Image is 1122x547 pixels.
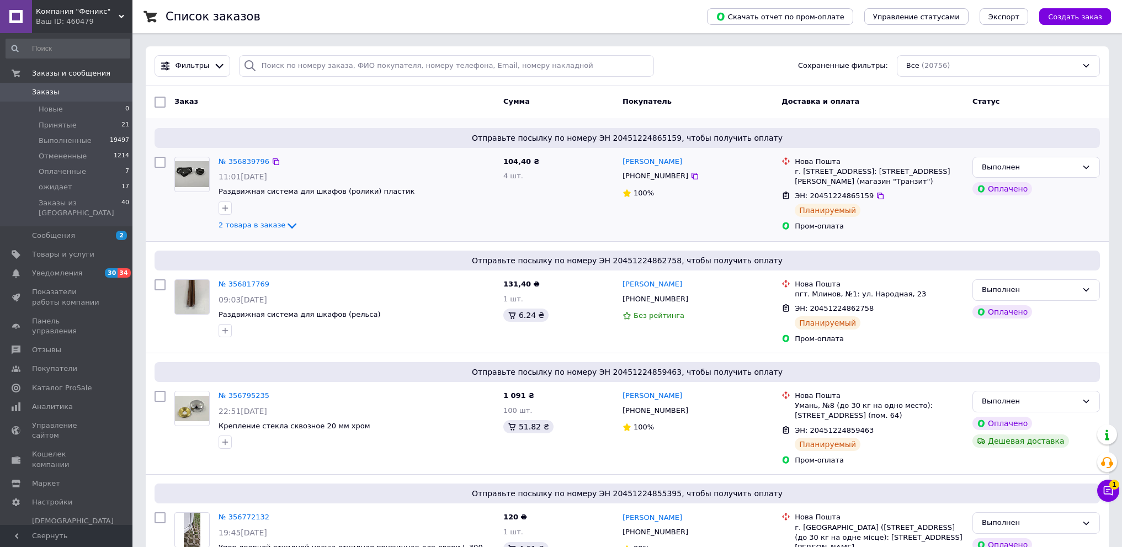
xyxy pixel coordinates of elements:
[39,167,86,177] span: Оплаченные
[32,516,114,546] span: [DEMOGRAPHIC_DATA] и счета
[6,39,130,59] input: Поиск
[982,162,1077,173] div: Выполнен
[39,182,72,192] span: ожидает
[219,280,269,288] a: № 356817769
[795,455,964,465] div: Пром-оплата
[795,192,874,200] span: ЭН: 20451224865159
[219,422,370,430] span: Крепление стекла сквозное 20 мм хром
[623,513,682,523] a: [PERSON_NAME]
[39,151,87,161] span: Отмененные
[716,12,844,22] span: Скачать отчет по пром-оплате
[219,528,267,537] span: 19:45[DATE]
[795,279,964,289] div: Нова Пошта
[1097,480,1119,502] button: Чат с покупателем1
[503,280,540,288] span: 131,40 ₴
[125,104,129,114] span: 0
[982,396,1077,407] div: Выполнен
[798,61,888,71] span: Сохраненные фильтры:
[219,310,380,318] a: Раздвижная система для шкафов (рельса)
[972,434,1069,448] div: Дешевая доставка
[176,61,210,71] span: Фильтры
[922,61,950,70] span: (20756)
[982,284,1077,296] div: Выполнен
[795,289,964,299] div: пгт. Млинов, №1: ул. Народная, 23
[39,104,63,114] span: Новые
[32,421,102,440] span: Управление сайтом
[623,97,672,105] span: Покупатель
[219,513,269,521] a: № 356772132
[32,364,77,374] span: Покупатели
[503,295,523,303] span: 1 шт.
[32,497,72,507] span: Настройки
[634,423,654,431] span: 100%
[114,151,129,161] span: 1214
[32,231,75,241] span: Сообщения
[219,157,269,166] a: № 356839796
[1109,480,1119,490] span: 1
[503,157,540,166] span: 104,40 ₴
[110,136,129,146] span: 19497
[972,305,1032,318] div: Оплачено
[972,182,1032,195] div: Оплачено
[166,10,260,23] h1: Список заказов
[219,187,414,195] span: Раздвижная система для шкафов (ролики) пластик
[174,97,198,105] span: Заказ
[159,488,1096,499] span: Отправьте посылку по номеру ЭН 20451224855395, чтобы получить оплату
[36,7,119,17] span: Компания "Феникс"
[175,396,209,422] img: Фото товару
[32,479,60,488] span: Маркет
[118,268,130,278] span: 34
[1048,13,1102,21] span: Создать заказ
[175,280,209,314] img: Фото товару
[620,525,690,539] div: [PHONE_NUMBER]
[620,403,690,418] div: [PHONE_NUMBER]
[906,61,919,71] span: Все
[219,221,285,230] span: 2 товара в заказе
[781,97,859,105] span: Доставка и оплата
[795,204,860,217] div: Планируемый
[1039,8,1111,25] button: Создать заказ
[982,517,1077,529] div: Выполнен
[32,449,102,469] span: Кошелек компании
[219,407,267,416] span: 22:51[DATE]
[972,417,1032,430] div: Оплачено
[121,198,129,218] span: 40
[32,268,82,278] span: Уведомления
[503,391,534,400] span: 1 091 ₴
[32,383,92,393] span: Каталог ProSale
[795,316,860,330] div: Планируемый
[116,231,127,240] span: 2
[620,292,690,306] div: [PHONE_NUMBER]
[503,528,523,536] span: 1 шт.
[174,157,210,192] a: Фото товару
[503,309,549,322] div: 6.24 ₴
[634,311,684,320] span: Без рейтинга
[873,13,960,21] span: Управление статусами
[795,512,964,522] div: Нова Пошта
[623,157,682,167] a: [PERSON_NAME]
[795,334,964,344] div: Пром-оплата
[620,169,690,183] div: [PHONE_NUMBER]
[239,55,654,77] input: Поиск по номеру заказа, ФИО покупателя, номеру телефона, Email, номеру накладной
[795,391,964,401] div: Нова Пошта
[32,316,102,336] span: Панель управления
[32,68,110,78] span: Заказы и сообщения
[219,172,267,181] span: 11:01[DATE]
[32,345,61,355] span: Отзывы
[503,97,530,105] span: Сумма
[988,13,1019,21] span: Экспорт
[795,221,964,231] div: Пром-оплата
[1028,12,1111,20] a: Создать заказ
[634,189,654,197] span: 100%
[39,136,92,146] span: Выполненные
[125,167,129,177] span: 7
[32,287,102,307] span: Показатели работы компании
[159,132,1096,144] span: Отправьте посылку по номеру ЭН 20451224865159, чтобы получить оплату
[105,268,118,278] span: 30
[32,249,94,259] span: Товары и услуги
[623,391,682,401] a: [PERSON_NAME]
[39,120,77,130] span: Принятые
[175,161,209,187] img: Фото товару
[32,87,59,97] span: Заказы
